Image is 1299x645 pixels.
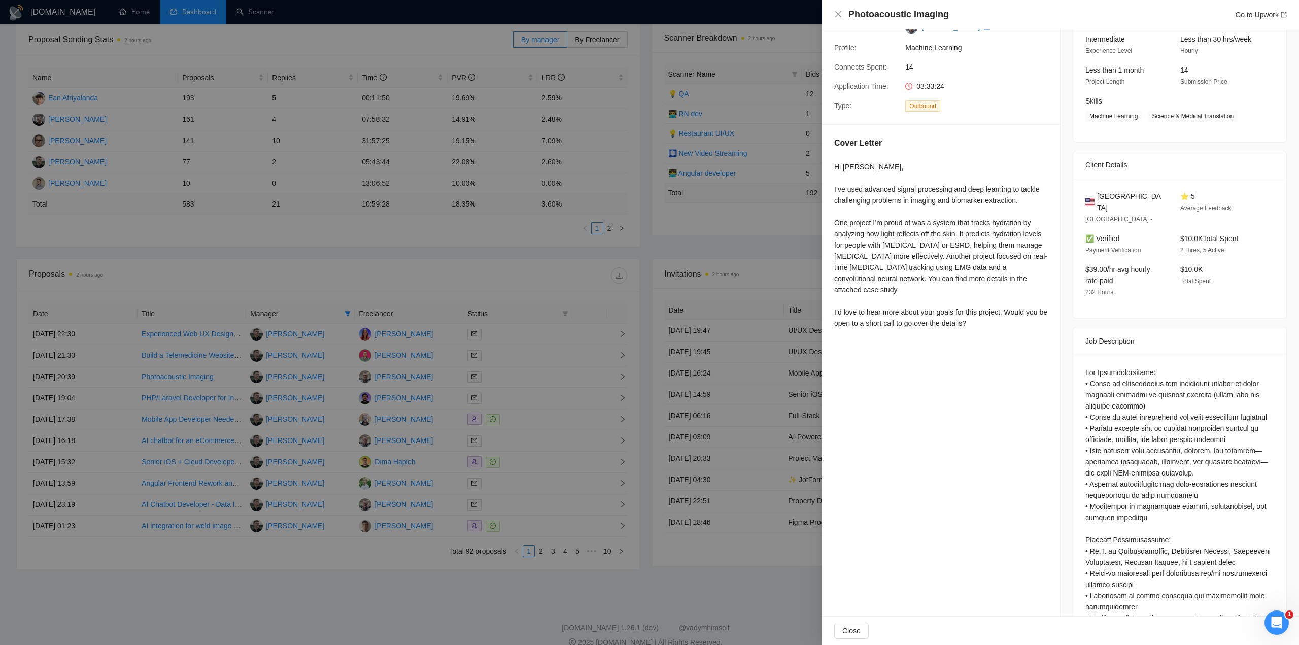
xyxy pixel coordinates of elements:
[1180,247,1224,254] span: 2 Hires, 5 Active
[1085,111,1142,122] span: Machine Learning
[1180,234,1238,243] span: $10.0K Total Spent
[1281,12,1287,18] span: export
[1180,35,1251,43] span: Less than 30 hrs/week
[1148,111,1238,122] span: Science & Medical Translation
[905,42,1057,53] span: Machine Learning
[1085,66,1144,74] span: Less than 1 month
[1180,47,1198,54] span: Hourly
[1085,216,1152,223] span: [GEOGRAPHIC_DATA] -
[1180,265,1203,274] span: $10.0K
[1085,247,1141,254] span: Payment Verification
[1085,151,1274,179] div: Client Details
[916,82,944,90] span: 03:33:24
[1085,289,1113,296] span: 232 Hours
[1085,47,1132,54] span: Experience Level
[1085,196,1095,208] img: 🇺🇸
[1180,205,1232,212] span: Average Feedback
[1085,78,1124,85] span: Project Length
[905,83,912,90] span: clock-circle
[905,61,1057,73] span: 14
[1180,278,1211,285] span: Total Spent
[1097,191,1164,213] span: [GEOGRAPHIC_DATA]
[842,625,861,636] span: Close
[834,623,869,639] button: Close
[834,161,1048,329] div: Hi [PERSON_NAME], I’ve used advanced signal processing and deep learning to tackle challenging pr...
[1085,327,1274,355] div: Job Description
[848,8,949,21] h4: Photoacoustic Imaging
[1180,66,1188,74] span: 14
[834,137,882,149] h5: Cover Letter
[1285,610,1293,619] span: 1
[834,63,887,71] span: Connects Spent:
[834,10,842,19] button: Close
[834,10,842,18] span: close
[1085,97,1102,105] span: Skills
[1180,78,1227,85] span: Submission Price
[1235,11,1287,19] a: Go to Upworkexport
[834,44,857,52] span: Profile:
[1264,610,1289,635] iframe: Intercom live chat
[1085,35,1125,43] span: Intermediate
[1180,192,1195,200] span: ⭐ 5
[905,100,940,112] span: Outbound
[834,101,851,110] span: Type:
[1085,265,1150,285] span: $39.00/hr avg hourly rate paid
[1085,234,1120,243] span: ✅ Verified
[834,82,888,90] span: Application Time:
